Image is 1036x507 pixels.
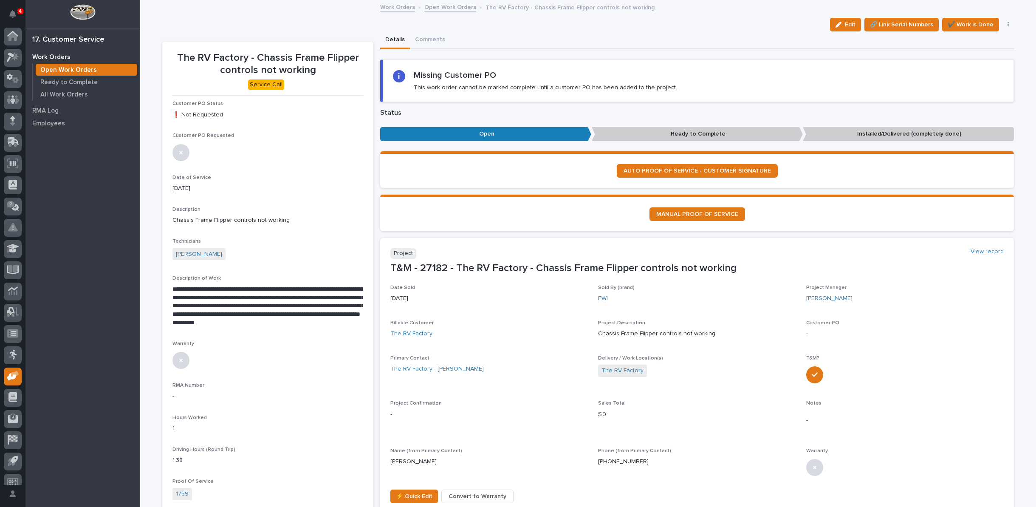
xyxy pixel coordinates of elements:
span: Hours Worked [172,415,207,420]
a: All Work Orders [33,88,140,100]
p: 1.38 [172,456,363,465]
p: Employees [32,120,65,127]
span: Name (from Primary Contact) [390,448,462,453]
p: Ready to Complete [592,127,803,141]
a: AUTO PROOF OF SERVICE - CUSTOMER SIGNATURE [617,164,778,178]
p: ❗ Not Requested [172,110,363,119]
button: ✔️ Work is Done [942,18,999,31]
a: Employees [25,117,140,130]
p: [PERSON_NAME] [390,457,588,466]
p: RMA Log [32,107,59,115]
p: 4 [19,8,22,14]
span: Edit [845,21,855,28]
p: Status [380,109,1014,117]
span: Description of Work [172,276,221,281]
p: Chassis Frame Flipper controls not working [598,329,796,338]
span: Sold By (brand) [598,285,635,290]
p: - [806,416,1004,425]
p: $ 0 [598,410,796,419]
button: Convert to Warranty [441,490,514,503]
p: [DATE] [390,294,588,303]
h2: Missing Customer PO [414,70,496,80]
button: 🔗 Link Serial Numbers [864,18,939,31]
span: MANUAL PROOF OF SERVICE [656,211,738,217]
p: 1 [172,424,363,433]
span: Delivery / Work Location(s) [598,356,663,361]
span: T&M? [806,356,819,361]
span: Billable Customer [390,320,434,326]
p: Open [380,127,591,141]
span: ⚡ Quick Edit [396,491,432,501]
span: ✔️ Work is Done [948,20,994,30]
a: Work Orders [380,2,415,11]
span: Project Confirmation [390,401,442,406]
a: RMA Log [25,104,140,117]
span: Warranty [172,341,194,346]
span: Date of Service [172,175,211,180]
div: 17. Customer Service [32,35,104,45]
span: Project Description [598,320,645,326]
button: Notifications [4,5,22,23]
button: Details [380,31,410,49]
p: Chassis Frame Flipper controls not working [172,216,363,225]
p: T&M - 27182 - The RV Factory - Chassis Frame Flipper controls not working [390,262,1004,275]
p: This work order cannot be marked complete until a customer PO has been added to the project. [414,84,677,91]
span: Description [172,207,200,212]
span: Notes [806,401,821,406]
span: Technicians [172,239,201,244]
span: Convert to Warranty [449,491,506,501]
span: Project Manager [806,285,847,290]
p: - [806,329,1004,338]
span: Driving Hours (Round Trip) [172,447,235,452]
a: Open Work Orders [424,2,476,11]
span: Customer PO Status [172,101,223,106]
a: The RV Factory - [PERSON_NAME] [390,365,484,374]
div: Notifications4 [11,10,22,24]
a: Work Orders [25,51,140,63]
a: [PERSON_NAME] [806,294,853,303]
p: - [172,392,363,401]
a: MANUAL PROOF OF SERVICE [649,207,745,221]
p: Installed/Delivered (completely done) [803,127,1014,141]
div: Service Call [248,79,284,90]
a: PWI [598,294,608,303]
a: The RV Factory [390,329,432,338]
p: Open Work Orders [40,66,97,74]
span: Warranty [806,448,828,453]
a: The RV Factory [601,366,644,375]
p: [DATE] [172,184,363,193]
p: Work Orders [32,54,71,61]
span: AUTO PROOF OF SERVICE - CUSTOMER SIGNATURE [624,168,771,174]
img: Workspace Logo [70,4,95,20]
span: Phone (from Primary Contact) [598,448,671,453]
span: Customer PO Requested [172,133,234,138]
p: Ready to Complete [40,79,98,86]
p: - [390,410,588,419]
p: The RV Factory - Chassis Frame Flipper controls not working [172,52,363,76]
span: Date Sold [390,285,415,290]
a: View record [971,248,1004,255]
span: Customer PO [806,320,839,326]
a: Ready to Complete [33,76,140,88]
p: All Work Orders [40,91,88,99]
a: Open Work Orders [33,64,140,76]
p: The RV Factory - Chassis Frame Flipper controls not working [486,2,655,11]
p: Project [390,248,416,259]
button: ⚡ Quick Edit [390,490,438,503]
a: 1759 [176,490,189,499]
span: Proof Of Service [172,479,214,484]
span: Primary Contact [390,356,429,361]
button: Comments [410,31,450,49]
span: RMA Number [172,383,204,388]
button: Edit [830,18,861,31]
span: Sales Total [598,401,626,406]
span: 🔗 Link Serial Numbers [870,20,933,30]
p: [PHONE_NUMBER] [598,457,649,466]
a: [PERSON_NAME] [176,250,222,259]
